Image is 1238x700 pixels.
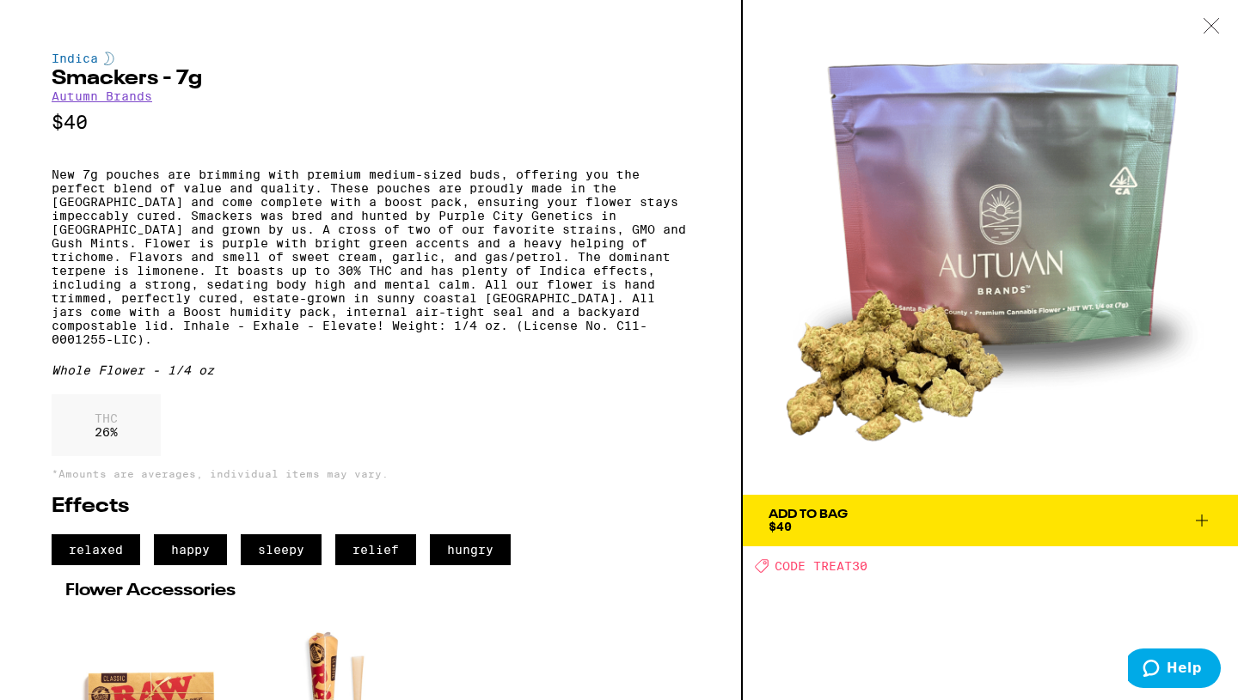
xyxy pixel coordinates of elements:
h2: Smackers - 7g [52,69,689,89]
span: happy [154,534,227,565]
span: relaxed [52,534,140,565]
button: Add To Bag$40 [743,495,1238,546]
p: THC [95,411,118,425]
h2: Effects [52,496,689,517]
span: relief [335,534,416,565]
div: Add To Bag [769,508,848,520]
span: sleepy [241,534,322,565]
span: CODE TREAT30 [775,559,867,573]
p: $40 [52,112,689,133]
iframe: Opens a widget where you can find more information [1128,648,1221,691]
a: Autumn Brands [52,89,152,103]
img: indicaColor.svg [104,52,114,65]
div: 26 % [52,394,161,456]
span: $40 [769,520,792,533]
div: Whole Flower - 1/4 oz [52,363,689,377]
span: hungry [430,534,511,565]
div: Indica [52,52,689,65]
p: *Amounts are averages, individual items may vary. [52,468,689,479]
h2: Flower Accessories [65,582,676,600]
p: New 7g pouches are brimming with premium medium-sized buds, offering you the perfect blend of val... [52,167,689,346]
